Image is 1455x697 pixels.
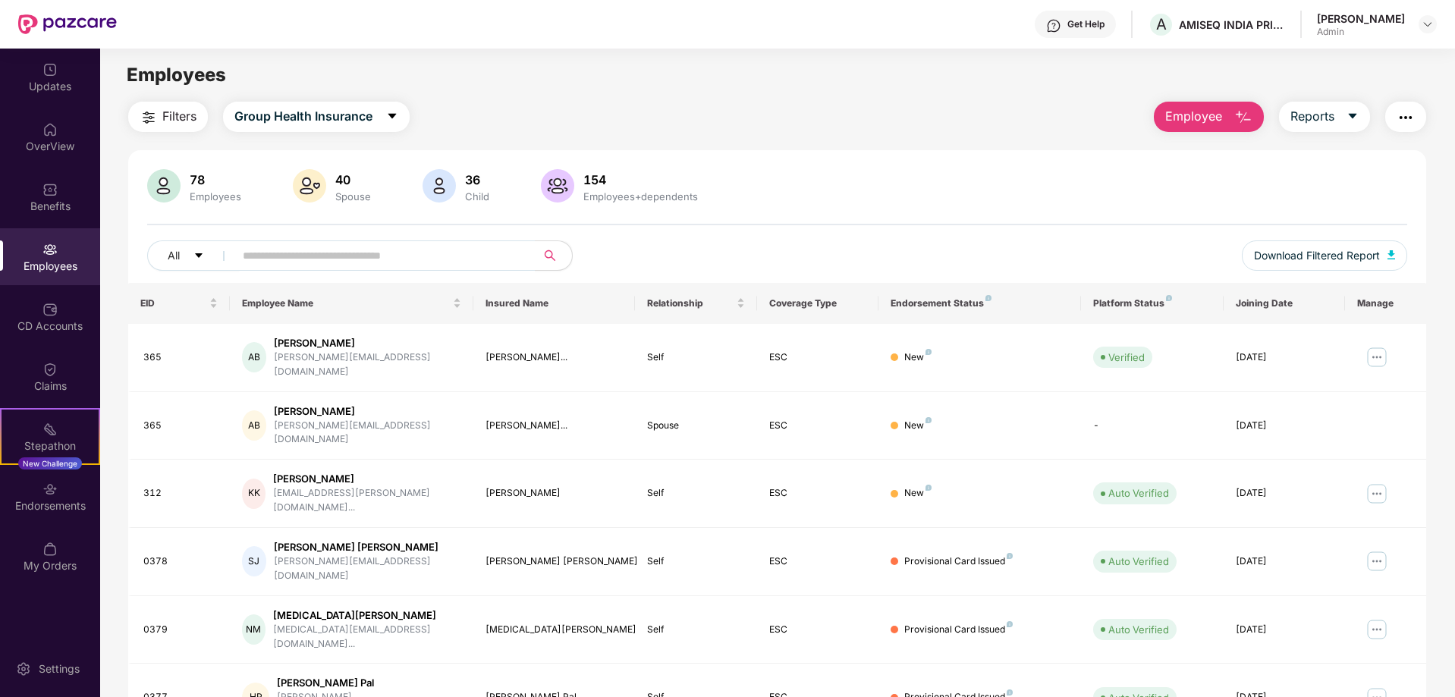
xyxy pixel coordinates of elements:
[486,419,624,433] div: [PERSON_NAME]...
[143,486,218,501] div: 312
[647,297,733,309] span: Relationship
[1387,250,1395,259] img: svg+xml;base64,PHN2ZyB4bWxucz0iaHR0cDovL3d3dy53My5vcmcvMjAwMC9zdmciIHhtbG5zOnhsaW5rPSJodHRwOi8vd3...
[187,172,244,187] div: 78
[34,661,84,677] div: Settings
[242,546,266,576] div: SJ
[1365,345,1389,369] img: manageButton
[1108,350,1145,365] div: Verified
[242,479,266,509] div: KK
[1397,108,1415,127] img: svg+xml;base64,PHN2ZyB4bWxucz0iaHR0cDovL3d3dy53My5vcmcvMjAwMC9zdmciIHdpZHRoPSIyNCIgaGVpZ2h0PSIyNC...
[1290,107,1334,126] span: Reports
[535,250,564,262] span: search
[230,283,473,324] th: Employee Name
[128,283,230,324] th: EID
[16,661,31,677] img: svg+xml;base64,PHN2ZyBpZD0iU2V0dGluZy0yMHgyMCIgeG1sbnM9Imh0dHA6Ly93d3cudzMub3JnLzIwMDAvc3ZnIiB3aW...
[769,486,866,501] div: ESC
[193,250,204,262] span: caret-down
[273,486,460,515] div: [EMAIL_ADDRESS][PERSON_NAME][DOMAIN_NAME]...
[1236,486,1333,501] div: [DATE]
[386,110,398,124] span: caret-down
[757,283,878,324] th: Coverage Type
[42,62,58,77] img: svg+xml;base64,PHN2ZyBpZD0iVXBkYXRlZCIgeG1sbnM9Imh0dHA6Ly93d3cudzMub3JnLzIwMDAvc3ZnIiB3aWR0aD0iMj...
[1317,26,1405,38] div: Admin
[242,614,266,645] div: NM
[127,64,226,86] span: Employees
[473,283,636,324] th: Insured Name
[1108,554,1169,569] div: Auto Verified
[18,14,117,34] img: New Pazcare Logo
[1422,18,1434,30] img: svg+xml;base64,PHN2ZyBpZD0iRHJvcGRvd24tMzJ4MzIiIHhtbG5zPSJodHRwOi8vd3d3LnczLm9yZy8yMDAwL3N2ZyIgd2...
[242,410,266,441] div: AB
[274,419,461,447] div: [PERSON_NAME][EMAIL_ADDRESS][DOMAIN_NAME]
[891,297,1069,309] div: Endorsement Status
[1345,283,1426,324] th: Manage
[293,169,326,203] img: svg+xml;base64,PHN2ZyB4bWxucz0iaHR0cDovL3d3dy53My5vcmcvMjAwMC9zdmciIHhtbG5zOnhsaW5rPSJodHRwOi8vd3...
[42,362,58,377] img: svg+xml;base64,PHN2ZyBpZD0iQ2xhaW0iIHhtbG5zPSJodHRwOi8vd3d3LnczLm9yZy8yMDAwL3N2ZyIgd2lkdGg9IjIwIi...
[128,102,208,132] button: Filters
[904,623,1013,637] div: Provisional Card Issued
[486,350,624,365] div: [PERSON_NAME]...
[1046,18,1061,33] img: svg+xml;base64,PHN2ZyBpZD0iSGVscC0zMngzMiIgeG1sbnM9Imh0dHA6Ly93d3cudzMub3JnLzIwMDAvc3ZnIiB3aWR0aD...
[42,422,58,437] img: svg+xml;base64,PHN2ZyB4bWxucz0iaHR0cDovL3d3dy53My5vcmcvMjAwMC9zdmciIHdpZHRoPSIyMSIgaGVpZ2h0PSIyMC...
[904,350,932,365] div: New
[42,302,58,317] img: svg+xml;base64,PHN2ZyBpZD0iQ0RfQWNjb3VudHMiIGRhdGEtbmFtZT0iQ0QgQWNjb3VudHMiIHhtbG5zPSJodHRwOi8vd3...
[242,342,266,372] div: AB
[647,419,744,433] div: Spouse
[486,554,624,569] div: [PERSON_NAME] [PERSON_NAME]
[1365,482,1389,506] img: manageButton
[647,623,744,637] div: Self
[904,486,932,501] div: New
[274,336,461,350] div: [PERSON_NAME]
[1154,102,1264,132] button: Employee
[223,102,410,132] button: Group Health Insurancecaret-down
[1347,110,1359,124] span: caret-down
[274,404,461,419] div: [PERSON_NAME]
[647,554,744,569] div: Self
[1236,623,1333,637] div: [DATE]
[1254,247,1380,264] span: Download Filtered Report
[1166,295,1172,301] img: svg+xml;base64,PHN2ZyB4bWxucz0iaHR0cDovL3d3dy53My5vcmcvMjAwMC9zdmciIHdpZHRoPSI4IiBoZWlnaHQ9IjgiIH...
[1236,554,1333,569] div: [DATE]
[42,482,58,497] img: svg+xml;base64,PHN2ZyBpZD0iRW5kb3JzZW1lbnRzIiB4bWxucz0iaHR0cDovL3d3dy53My5vcmcvMjAwMC9zdmciIHdpZH...
[486,486,624,501] div: [PERSON_NAME]
[535,240,573,271] button: search
[580,172,701,187] div: 154
[143,419,218,433] div: 365
[580,190,701,203] div: Employees+dependents
[143,350,218,365] div: 365
[769,419,866,433] div: ESC
[647,350,744,365] div: Self
[1179,17,1285,32] div: AMISEQ INDIA PRIVATE LIMITED
[1108,485,1169,501] div: Auto Verified
[486,623,624,637] div: [MEDICAL_DATA][PERSON_NAME]
[1093,297,1211,309] div: Platform Status
[1236,419,1333,433] div: [DATE]
[143,623,218,637] div: 0379
[147,240,240,271] button: Allcaret-down
[1317,11,1405,26] div: [PERSON_NAME]
[1007,553,1013,559] img: svg+xml;base64,PHN2ZyB4bWxucz0iaHR0cDovL3d3dy53My5vcmcvMjAwMC9zdmciIHdpZHRoPSI4IiBoZWlnaHQ9IjgiIH...
[1007,689,1013,695] img: svg+xml;base64,PHN2ZyB4bWxucz0iaHR0cDovL3d3dy53My5vcmcvMjAwMC9zdmciIHdpZHRoPSI4IiBoZWlnaHQ9IjgiIH...
[277,676,460,690] div: [PERSON_NAME] Pal
[274,350,461,379] div: [PERSON_NAME][EMAIL_ADDRESS][DOMAIN_NAME]
[234,107,372,126] span: Group Health Insurance
[273,608,460,623] div: [MEDICAL_DATA][PERSON_NAME]
[769,350,866,365] div: ESC
[168,247,180,264] span: All
[1242,240,1407,271] button: Download Filtered Report
[769,623,866,637] div: ESC
[1365,617,1389,642] img: manageButton
[1108,622,1169,637] div: Auto Verified
[985,295,991,301] img: svg+xml;base64,PHN2ZyB4bWxucz0iaHR0cDovL3d3dy53My5vcmcvMjAwMC9zdmciIHdpZHRoPSI4IiBoZWlnaHQ9IjgiIH...
[1067,18,1105,30] div: Get Help
[274,540,461,554] div: [PERSON_NAME] [PERSON_NAME]
[274,554,461,583] div: [PERSON_NAME][EMAIL_ADDRESS][DOMAIN_NAME]
[1081,392,1223,460] td: -
[1234,108,1252,127] img: svg+xml;base64,PHN2ZyB4bWxucz0iaHR0cDovL3d3dy53My5vcmcvMjAwMC9zdmciIHhtbG5zOnhsaW5rPSJodHRwOi8vd3...
[541,169,574,203] img: svg+xml;base64,PHN2ZyB4bWxucz0iaHR0cDovL3d3dy53My5vcmcvMjAwMC9zdmciIHhtbG5zOnhsaW5rPSJodHRwOi8vd3...
[1279,102,1370,132] button: Reportscaret-down
[423,169,456,203] img: svg+xml;base64,PHN2ZyB4bWxucz0iaHR0cDovL3d3dy53My5vcmcvMjAwMC9zdmciIHhtbG5zOnhsaW5rPSJodHRwOi8vd3...
[42,122,58,137] img: svg+xml;base64,PHN2ZyBpZD0iSG9tZSIgeG1sbnM9Imh0dHA6Ly93d3cudzMub3JnLzIwMDAvc3ZnIiB3aWR0aD0iMjAiIG...
[925,485,932,491] img: svg+xml;base64,PHN2ZyB4bWxucz0iaHR0cDovL3d3dy53My5vcmcvMjAwMC9zdmciIHdpZHRoPSI4IiBoZWlnaHQ9IjgiIH...
[925,349,932,355] img: svg+xml;base64,PHN2ZyB4bWxucz0iaHR0cDovL3d3dy53My5vcmcvMjAwMC9zdmciIHdpZHRoPSI4IiBoZWlnaHQ9IjgiIH...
